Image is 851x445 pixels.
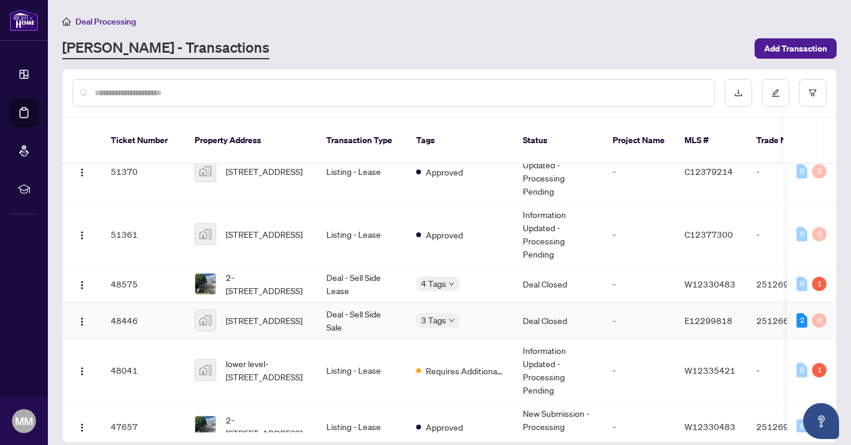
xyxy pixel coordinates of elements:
td: Information Updated - Processing Pending [513,140,603,203]
div: 0 [797,419,807,434]
td: 2512694 [747,266,831,302]
img: Logo [77,367,87,376]
span: MM [15,413,33,429]
span: home [62,17,71,26]
button: filter [799,79,826,107]
img: Logo [77,168,87,177]
button: Logo [72,311,92,330]
div: 0 [797,227,807,241]
button: Add Transaction [755,38,837,59]
span: Approved [426,228,463,241]
span: Deal Processing [75,16,136,27]
button: Logo [72,361,92,380]
td: - [603,266,675,302]
td: Deal Closed [513,266,603,302]
button: Logo [72,274,92,293]
img: thumbnail-img [195,224,216,244]
div: 1 [812,277,826,291]
span: 2-[STREET_ADDRESS] [226,413,307,440]
td: 2512669 [747,302,831,339]
img: Logo [77,317,87,326]
td: - [603,203,675,266]
td: Deal Closed [513,302,603,339]
img: thumbnail-img [195,161,216,181]
td: - [603,140,675,203]
img: Logo [77,423,87,432]
td: 48041 [101,339,185,402]
div: 0 [797,277,807,291]
td: Information Updated - Processing Pending [513,203,603,266]
span: [STREET_ADDRESS] [226,228,302,241]
th: Ticket Number [101,117,185,164]
span: Add Transaction [764,39,827,58]
div: 0 [812,313,826,328]
span: Approved [426,420,463,434]
a: [PERSON_NAME] - Transactions [62,38,269,59]
span: Requires Additional Docs [426,364,504,377]
div: 0 [797,363,807,377]
span: W12335421 [685,365,735,376]
span: lower level-[STREET_ADDRESS] [226,357,307,383]
span: download [734,89,743,97]
img: thumbnail-img [195,310,216,331]
span: E12299818 [685,315,732,326]
th: Transaction Type [317,117,407,164]
span: [STREET_ADDRESS] [226,314,302,327]
td: Listing - Lease [317,140,407,203]
span: C12379214 [685,166,733,177]
span: W12330483 [685,278,735,289]
th: Status [513,117,603,164]
button: download [725,79,752,107]
th: Tags [407,117,513,164]
th: Project Name [603,117,675,164]
button: Open asap [803,403,839,439]
div: 1 [812,363,826,377]
span: [STREET_ADDRESS] [226,165,302,178]
button: Logo [72,162,92,181]
span: filter [808,89,817,97]
img: Logo [77,231,87,240]
button: Logo [72,417,92,436]
th: MLS # [675,117,747,164]
span: W12330483 [685,421,735,432]
td: - [603,339,675,402]
img: logo [10,9,38,31]
td: Listing - Lease [317,203,407,266]
td: - [603,302,675,339]
span: down [449,281,455,287]
img: thumbnail-img [195,416,216,437]
td: 51370 [101,140,185,203]
div: 0 [812,164,826,178]
td: Information Updated - Processing Pending [513,339,603,402]
th: Trade Number [747,117,831,164]
img: thumbnail-img [195,360,216,380]
span: 2-[STREET_ADDRESS] [226,271,307,297]
span: 3 Tags [421,313,446,327]
td: 51361 [101,203,185,266]
img: Logo [77,280,87,290]
span: down [449,317,455,323]
td: - [747,339,831,402]
button: Logo [72,225,92,244]
div: 0 [797,164,807,178]
img: thumbnail-img [195,274,216,294]
span: C12377300 [685,229,733,240]
th: Property Address [185,117,317,164]
span: Approved [426,165,463,178]
td: 48446 [101,302,185,339]
td: Deal - Sell Side Lease [317,266,407,302]
td: - [747,203,831,266]
span: edit [771,89,780,97]
span: 4 Tags [421,277,446,290]
td: Listing - Lease [317,339,407,402]
div: 0 [812,227,826,241]
td: - [747,140,831,203]
button: edit [762,79,789,107]
td: Deal - Sell Side Sale [317,302,407,339]
td: 48575 [101,266,185,302]
div: 2 [797,313,807,328]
